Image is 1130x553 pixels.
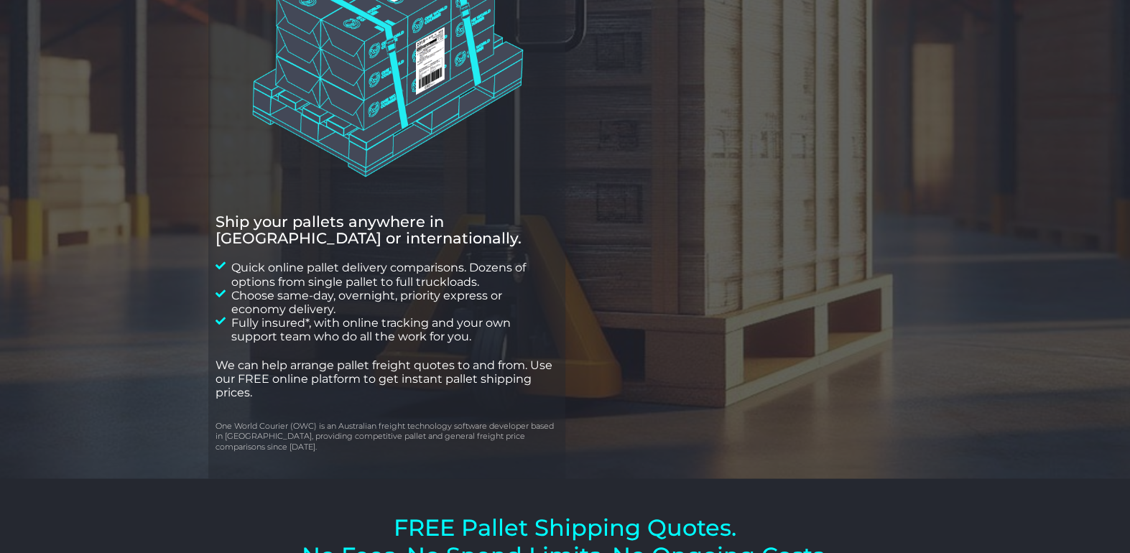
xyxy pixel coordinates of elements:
p: We can help arrange pallet freight quotes to and from . Use our FREE online platform to get insta... [216,358,558,400]
h2: Ship your pallets anywhere in [GEOGRAPHIC_DATA] or internationally. [216,213,558,246]
span: Choose same-day, overnight, priority express or economy delivery.​ [228,289,558,316]
span: Quick online pallet delivery comparisons. Dozens of options from single pallet to full truckloads. [228,261,558,288]
span: Fully insured*, with online tracking and your own support team who do all the work for you. [228,316,558,343]
p: One World Courier (OWC) is an Australian freight technology software developer based in [GEOGRAPH... [216,421,558,452]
